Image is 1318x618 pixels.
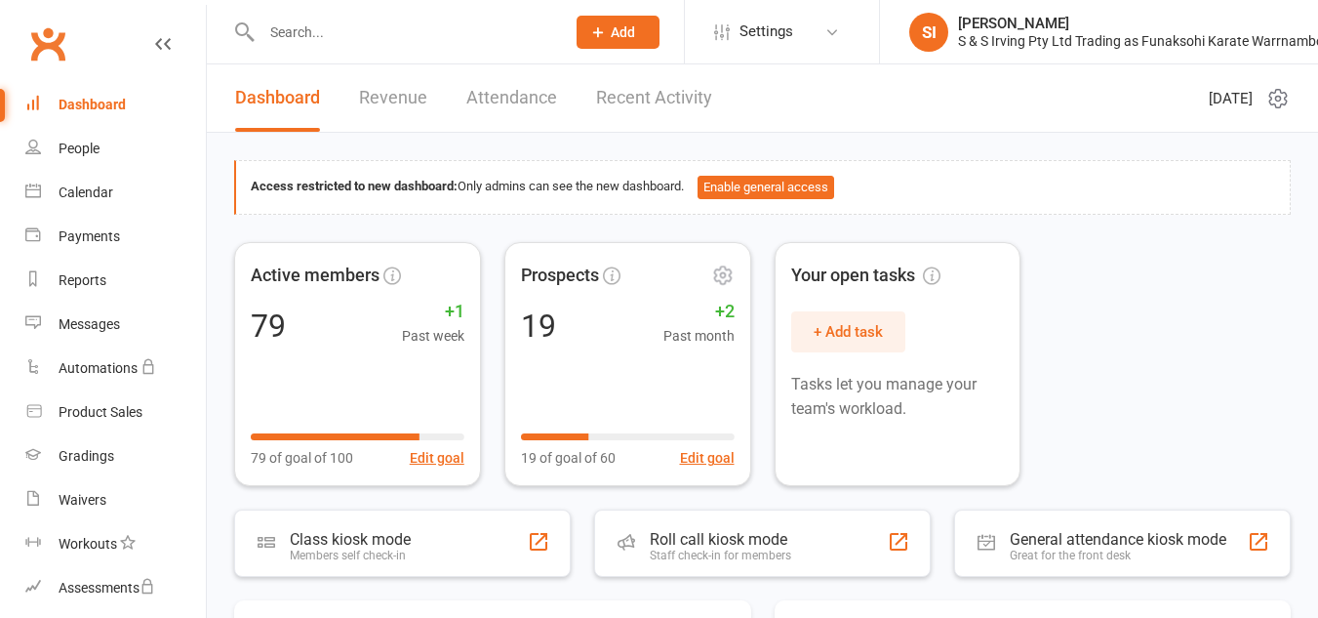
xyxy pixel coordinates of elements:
[650,549,791,562] div: Staff check-in for members
[410,447,464,469] button: Edit goal
[59,360,138,376] div: Automations
[402,325,464,347] span: Past week
[256,19,551,46] input: Search...
[577,16,659,49] button: Add
[251,447,353,469] span: 79 of goal of 100
[59,580,155,596] div: Assessments
[59,141,100,156] div: People
[235,64,320,132] a: Dashboard
[23,20,72,68] a: Clubworx
[25,391,206,434] a: Product Sales
[909,13,948,52] div: SI
[25,434,206,478] a: Gradings
[521,310,556,342] div: 19
[1010,549,1226,562] div: Great for the front desk
[251,176,1275,199] div: Only admins can see the new dashboard.
[466,64,557,132] a: Attendance
[59,272,106,288] div: Reports
[290,549,411,562] div: Members self check-in
[521,447,616,469] span: 19 of goal of 60
[59,97,126,112] div: Dashboard
[25,259,206,303] a: Reports
[1209,87,1253,110] span: [DATE]
[521,262,599,290] span: Prospects
[25,215,206,259] a: Payments
[25,171,206,215] a: Calendar
[791,262,940,290] span: Your open tasks
[59,316,120,332] div: Messages
[59,448,114,464] div: Gradings
[251,262,379,290] span: Active members
[290,530,411,549] div: Class kiosk mode
[791,372,1005,422] p: Tasks let you manage your team's workload.
[739,10,793,54] span: Settings
[25,566,206,610] a: Assessments
[596,64,712,132] a: Recent Activity
[59,492,106,508] div: Waivers
[698,176,834,199] button: Enable general access
[25,522,206,566] a: Workouts
[59,185,113,200] div: Calendar
[59,228,120,244] div: Payments
[650,530,791,549] div: Roll call kiosk mode
[663,298,735,326] span: +2
[1010,530,1226,549] div: General attendance kiosk mode
[59,536,117,552] div: Workouts
[251,179,458,193] strong: Access restricted to new dashboard:
[25,83,206,127] a: Dashboard
[680,447,735,469] button: Edit goal
[59,404,142,420] div: Product Sales
[25,303,206,347] a: Messages
[791,311,905,352] button: + Add task
[611,24,635,40] span: Add
[359,64,427,132] a: Revenue
[25,127,206,171] a: People
[402,298,464,326] span: +1
[251,310,286,342] div: 79
[25,478,206,522] a: Waivers
[663,325,735,347] span: Past month
[25,347,206,391] a: Automations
